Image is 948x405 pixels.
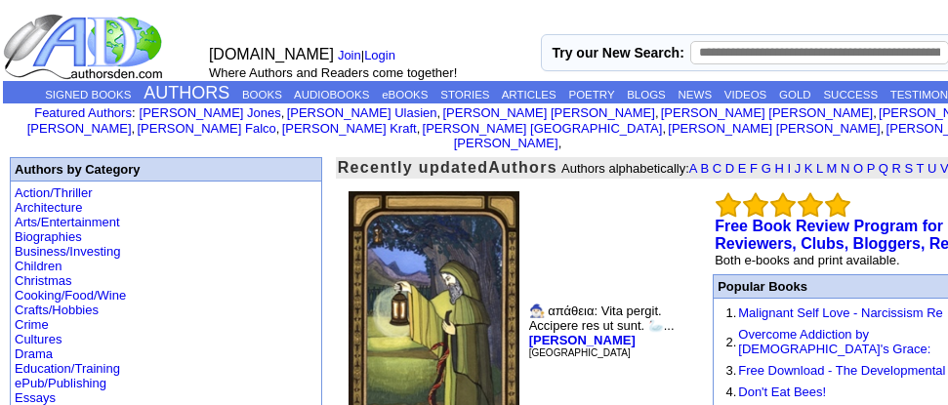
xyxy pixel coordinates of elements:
a: L [816,161,823,176]
a: D [725,161,734,176]
a: Cultures [15,332,62,346]
a: Login [364,48,395,62]
a: [PERSON_NAME] [529,333,636,347]
font: i [877,108,879,119]
a: U [927,161,936,176]
a: F [750,161,758,176]
a: O [853,161,863,176]
font: Where Authors and Readers come together! [209,65,457,80]
a: G [762,161,771,176]
font: 3. [725,363,736,378]
a: [PERSON_NAME] Ulasien [287,105,437,120]
a: Cooking/Food/Wine [15,288,126,303]
a: ePub/Publishing [15,376,106,390]
a: [PERSON_NAME] Jones [140,105,281,120]
font: i [135,124,137,135]
a: Don't Eat Bees! [738,385,826,399]
b: Authors by Category [15,162,141,177]
img: bigemptystars.png [770,192,796,218]
a: E [738,161,747,176]
a: K [804,161,813,176]
font: 2. [725,335,736,349]
a: A [689,161,697,176]
a: Biographies [15,229,82,244]
a: ARTICLES [502,89,556,101]
font: 🧙🏻‍♂️ απάθεια: Vita pergit. Accipere res ut sunt. 🦢... [529,304,675,359]
a: Education/Training [15,361,120,376]
a: B [700,161,709,176]
a: M [826,161,837,176]
a: POETRY [568,89,614,101]
a: Architecture [15,200,82,215]
a: NEWS [679,89,713,101]
a: VIDEOS [724,89,766,101]
font: i [884,124,886,135]
a: Arts/Entertainment [15,215,120,229]
a: Overcome Addiction by [DEMOGRAPHIC_DATA]'s Grace: [738,327,930,356]
a: J [795,161,802,176]
a: Drama [15,346,53,361]
font: Both e-books and print available. [715,253,899,267]
a: [PERSON_NAME] [PERSON_NAME] [442,105,654,120]
a: BLOGS [627,89,666,101]
font: i [279,124,281,135]
label: Try our New Search: [552,45,683,61]
a: N [841,161,849,176]
font: : [34,105,135,120]
a: Children [15,259,62,273]
img: bigemptystars.png [825,192,850,218]
font: i [561,139,563,149]
a: GOLD [779,89,811,101]
font: i [659,108,661,119]
a: SUCCESS [823,89,878,101]
a: [PERSON_NAME] [PERSON_NAME] [668,121,880,136]
a: AUDIOBOOKS [294,89,369,101]
a: C [713,161,721,176]
img: bigemptystars.png [743,192,768,218]
a: Featured Authors [34,105,132,120]
a: Business/Investing [15,244,120,259]
font: [GEOGRAPHIC_DATA] [529,347,631,358]
a: H [774,161,783,176]
font: i [666,124,668,135]
a: AUTHORS [144,83,229,102]
a: S [905,161,914,176]
a: T [917,161,925,176]
a: Crafts/Hobbies [15,303,99,317]
a: [PERSON_NAME] [PERSON_NAME] [661,105,873,120]
font: i [420,124,422,135]
a: [PERSON_NAME] [GEOGRAPHIC_DATA] [423,121,663,136]
font: | [338,48,402,62]
img: bigemptystars.png [798,192,823,218]
font: [DOMAIN_NAME] [209,46,334,62]
a: P [867,161,875,176]
a: R [891,161,900,176]
a: Crime [15,317,49,332]
img: shim.gif [719,324,720,325]
b: Authors [488,159,557,176]
a: I [787,161,791,176]
font: 1. [725,305,736,320]
a: Q [879,161,888,176]
a: Essays [15,390,56,405]
img: shim.gif [719,360,720,361]
font: Recently updated [338,159,489,176]
img: shim.gif [719,403,720,404]
a: Join [338,48,361,62]
font: i [284,108,286,119]
img: shim.gif [719,382,720,383]
a: eBOOKS [382,89,428,101]
a: [PERSON_NAME] Falco [137,121,275,136]
a: Malignant Self Love - Narcissism Re [738,305,943,320]
font: Popular Books [718,279,807,294]
a: STORIES [440,89,489,101]
a: [PERSON_NAME] Kraft [282,121,417,136]
img: bigemptystars.png [716,192,741,218]
font: i [440,108,442,119]
a: BOOKS [242,89,282,101]
a: Action/Thriller [15,185,92,200]
font: 4. [725,385,736,399]
a: Christmas [15,273,72,288]
a: SIGNED BOOKS [45,89,131,101]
